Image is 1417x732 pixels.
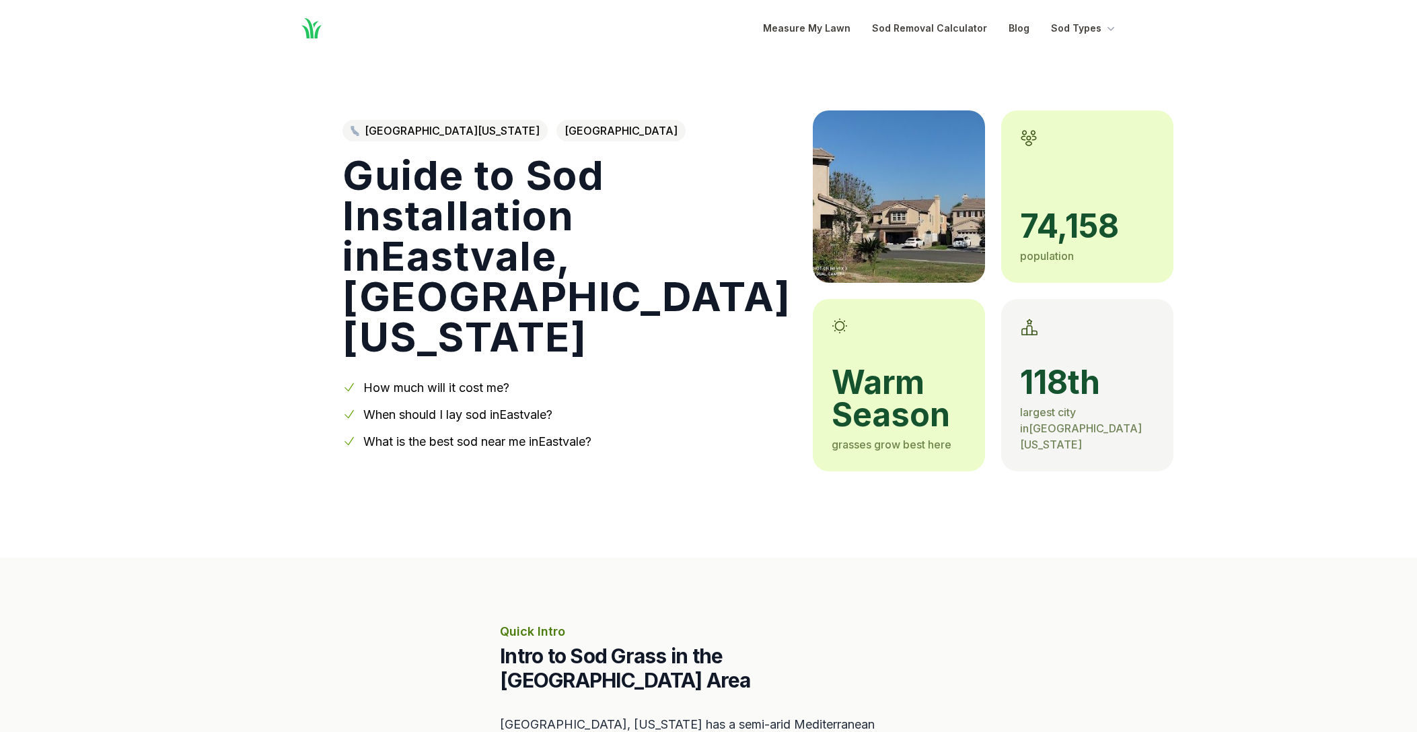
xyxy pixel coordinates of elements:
[500,622,917,641] p: Quick Intro
[1051,20,1118,36] button: Sod Types
[832,366,966,431] span: warm season
[363,407,552,422] a: When should I lay sod inEastvale?
[1020,405,1142,451] span: largest city in [GEOGRAPHIC_DATA][US_STATE]
[342,155,791,357] h1: Guide to Sod Installation in Eastvale , [GEOGRAPHIC_DATA][US_STATE]
[351,126,359,136] img: Southern California state outline
[832,438,951,451] span: grasses grow best here
[1020,249,1074,263] span: population
[872,20,987,36] a: Sod Removal Calculator
[556,120,686,141] span: [GEOGRAPHIC_DATA]
[363,380,509,395] a: How much will it cost me?
[363,434,591,448] a: What is the best sod near me inEastvale?
[1020,366,1155,399] span: 118th
[1020,210,1155,242] span: 74,158
[500,644,917,692] h2: Intro to Sod Grass in the [GEOGRAPHIC_DATA] Area
[342,120,548,141] a: [GEOGRAPHIC_DATA][US_STATE]
[813,110,985,283] img: A picture of Eastvale
[763,20,850,36] a: Measure My Lawn
[1009,20,1029,36] a: Blog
